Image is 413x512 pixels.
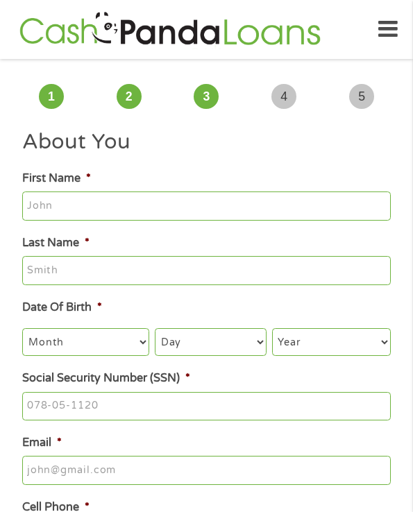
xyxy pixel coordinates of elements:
[22,236,89,250] label: Last Name
[22,392,390,421] input: 078-05-1120
[22,456,390,485] input: john@gmail.com
[22,191,390,221] input: John
[15,10,325,49] img: GetLoanNow Logo
[349,84,374,109] span: 5
[22,171,90,186] label: First Name
[194,84,219,109] span: 3
[117,84,142,109] span: 2
[271,84,296,109] span: 4
[22,128,390,156] h2: About You
[39,84,64,109] span: 1
[22,436,61,450] label: Email
[22,300,101,315] label: Date Of Birth
[22,371,189,386] label: Social Security Number (SSN)
[22,256,390,285] input: Smith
